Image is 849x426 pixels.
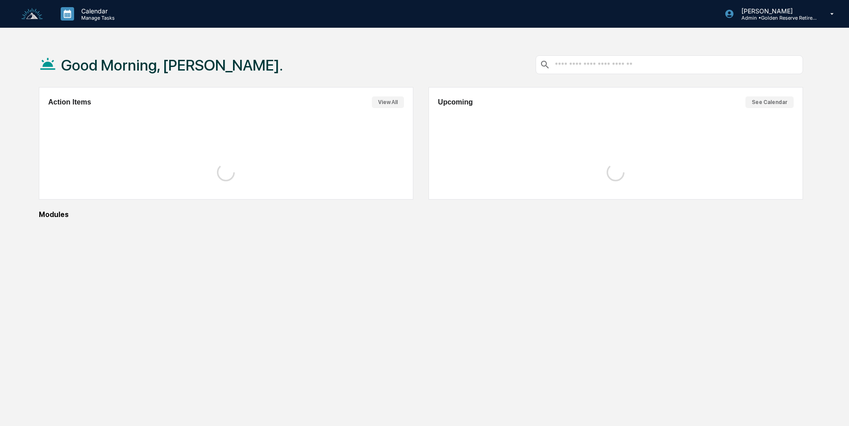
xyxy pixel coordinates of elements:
[372,96,404,108] button: View All
[48,98,91,106] h2: Action Items
[745,96,794,108] button: See Calendar
[734,15,817,21] p: Admin • Golden Reserve Retirement
[74,15,119,21] p: Manage Tasks
[61,56,283,74] h1: Good Morning, [PERSON_NAME].
[438,98,473,106] h2: Upcoming
[734,7,817,15] p: [PERSON_NAME]
[74,7,119,15] p: Calendar
[39,210,803,219] div: Modules
[21,8,43,20] img: logo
